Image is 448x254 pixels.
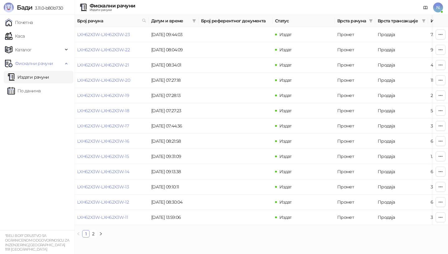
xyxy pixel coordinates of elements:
[335,103,375,118] td: Промет
[378,17,419,24] span: Врста трансакције
[335,195,375,210] td: Промет
[75,27,149,42] td: LXH62X3W-LXH62X3W-23
[375,58,428,73] td: Продаја
[75,179,149,195] td: LXH62X3W-LXH62X3W-13
[375,103,428,118] td: Продаја
[279,62,292,68] span: Издат
[32,5,63,11] span: 3.11.0-b80b730
[75,149,149,164] td: LXH62X3W-LXH62X3W-15
[375,179,428,195] td: Продаја
[335,88,375,103] td: Промет
[149,179,198,195] td: [DATE] 09:10:11
[75,42,149,58] td: LXH62X3W-LXH62X3W-22
[375,134,428,149] td: Продаја
[75,73,149,88] td: LXH62X3W-LXH62X3W-20
[77,77,130,83] a: LXH62X3W-LXH62X3W-20
[149,164,198,179] td: [DATE] 09:13:38
[82,230,90,238] li: 1
[335,27,375,42] td: Промет
[149,42,198,58] td: [DATE] 08:04:09
[279,108,292,113] span: Издат
[99,232,103,236] span: right
[77,199,129,205] a: LXH62X3W-LXH62X3W-12
[335,164,375,179] td: Промет
[77,215,128,220] a: LXH62X3W-LXH62X3W-11
[192,19,196,23] span: filter
[422,19,426,23] span: filter
[335,210,375,225] td: Промет
[15,44,32,56] span: Каталог
[375,88,428,103] td: Продаја
[77,47,130,53] a: LXH62X3W-LXH62X3W-22
[149,210,198,225] td: [DATE] 13:59:06
[75,103,149,118] td: LXH62X3W-LXH62X3W-18
[149,149,198,164] td: [DATE] 09:31:09
[75,164,149,179] td: LXH62X3W-LXH62X3W-14
[82,230,89,237] a: 1
[5,16,33,29] a: Почетна
[279,47,292,53] span: Издат
[90,8,135,12] div: Издати рачуни
[149,27,198,42] td: [DATE] 09:44:03
[77,62,129,68] a: LXH62X3W-LXH62X3W-21
[77,32,130,37] a: LXH62X3W-LXH62X3W-23
[149,118,198,134] td: [DATE] 07:44:36
[433,2,443,12] span: N.
[191,16,197,25] span: filter
[75,118,149,134] td: LXH62X3W-LXH62X3W-17
[75,134,149,149] td: LXH62X3W-LXH62X3W-16
[5,30,25,42] a: Каса
[17,4,32,11] span: Бади
[75,88,149,103] td: LXH62X3W-LXH62X3W-19
[279,154,292,159] span: Издат
[7,71,49,83] a: Издати рачуни
[15,57,53,70] span: Фискални рачуни
[279,93,292,98] span: Издат
[279,77,292,83] span: Издат
[375,42,428,58] td: Продаја
[77,108,129,113] a: LXH62X3W-LXH62X3W-18
[273,15,335,27] th: Статус
[335,179,375,195] td: Промет
[335,42,375,58] td: Промет
[368,16,374,25] span: filter
[279,169,292,174] span: Издат
[75,195,149,210] td: LXH62X3W-LXH62X3W-12
[75,230,82,238] li: Претходна страна
[421,16,427,25] span: filter
[279,123,292,129] span: Издат
[279,199,292,205] span: Издат
[279,184,292,190] span: Издат
[77,232,80,236] span: left
[149,103,198,118] td: [DATE] 07:27:23
[198,15,273,27] th: Број референтног документа
[335,149,375,164] td: Промет
[97,230,105,238] li: Следећа страна
[375,164,428,179] td: Продаја
[4,2,14,12] img: Logo
[5,233,69,252] small: "BELI BOR" DRUSTVO SA OGRANICENOM ODGOVORNOSCU ZA INZENJERING,[GEOGRAPHIC_DATA] 1191 [GEOGRAPHIC_...
[75,15,149,27] th: Број рачуна
[77,138,129,144] a: LXH62X3W-LXH62X3W-16
[375,73,428,88] td: Продаја
[335,73,375,88] td: Промет
[375,210,428,225] td: Продаја
[77,169,129,174] a: LXH62X3W-LXH62X3W-14
[279,32,292,37] span: Издат
[75,230,82,238] button: left
[151,17,190,24] span: Датум и време
[335,15,375,27] th: Врста рачуна
[369,19,373,23] span: filter
[375,15,428,27] th: Врста трансакције
[77,123,129,129] a: LXH62X3W-LXH62X3W-17
[90,230,97,237] a: 2
[335,118,375,134] td: Промет
[77,154,129,159] a: LXH62X3W-LXH62X3W-15
[77,17,139,24] span: Број рачуна
[75,58,149,73] td: LXH62X3W-LXH62X3W-21
[279,215,292,220] span: Издат
[335,58,375,73] td: Промет
[375,27,428,42] td: Продаја
[149,88,198,103] td: [DATE] 07:28:13
[421,2,431,12] a: Документација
